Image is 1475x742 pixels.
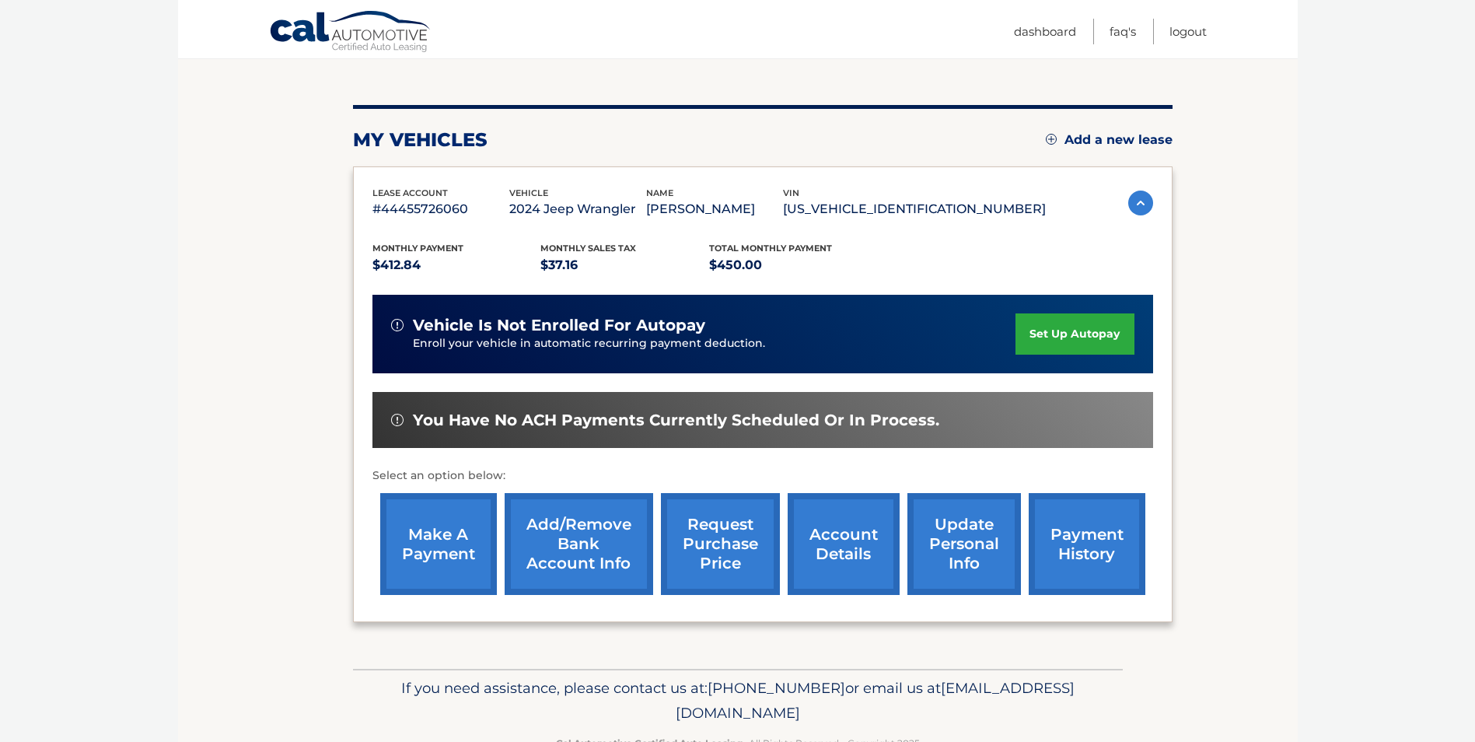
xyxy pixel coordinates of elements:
[380,493,497,595] a: make a payment
[1110,19,1136,44] a: FAQ's
[413,316,705,335] span: vehicle is not enrolled for autopay
[540,243,636,254] span: Monthly sales Tax
[1128,191,1153,215] img: accordion-active.svg
[269,10,432,55] a: Cal Automotive
[1029,493,1145,595] a: payment history
[391,414,404,426] img: alert-white.svg
[1046,132,1173,148] a: Add a new lease
[505,493,653,595] a: Add/Remove bank account info
[353,128,488,152] h2: my vehicles
[372,254,541,276] p: $412.84
[372,198,509,220] p: #44455726060
[509,198,646,220] p: 2024 Jeep Wrangler
[509,187,548,198] span: vehicle
[540,254,709,276] p: $37.16
[1169,19,1207,44] a: Logout
[372,187,448,198] span: lease account
[708,679,845,697] span: [PHONE_NUMBER]
[413,411,939,430] span: You have no ACH payments currently scheduled or in process.
[646,187,673,198] span: name
[788,493,900,595] a: account details
[783,198,1046,220] p: [US_VEHICLE_IDENTIFICATION_NUMBER]
[709,254,878,276] p: $450.00
[907,493,1021,595] a: update personal info
[1014,19,1076,44] a: Dashboard
[783,187,799,198] span: vin
[661,493,780,595] a: request purchase price
[413,335,1016,352] p: Enroll your vehicle in automatic recurring payment deduction.
[372,243,463,254] span: Monthly Payment
[1015,313,1134,355] a: set up autopay
[363,676,1113,726] p: If you need assistance, please contact us at: or email us at
[646,198,783,220] p: [PERSON_NAME]
[1046,134,1057,145] img: add.svg
[391,319,404,331] img: alert-white.svg
[676,679,1075,722] span: [EMAIL_ADDRESS][DOMAIN_NAME]
[372,467,1153,485] p: Select an option below:
[709,243,832,254] span: Total Monthly Payment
